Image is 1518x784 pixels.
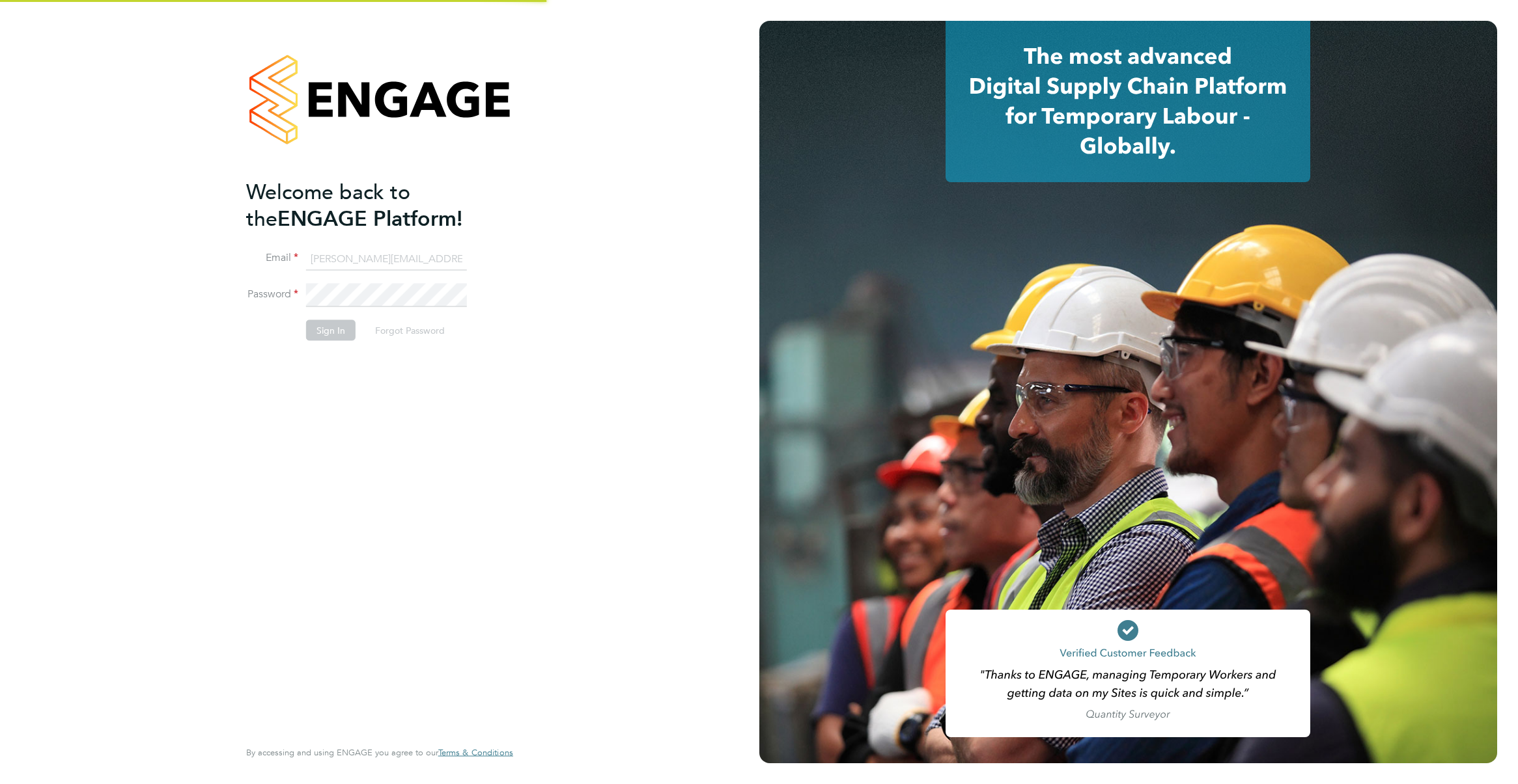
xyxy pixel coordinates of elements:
span: Terms & Conditions [438,747,513,758]
button: Forgot Password [365,320,455,341]
span: By accessing and using ENGAGE you agree to our [246,747,513,758]
label: Email [246,251,298,265]
label: Password [246,288,298,301]
a: Terms & Conditions [438,748,513,758]
h2: ENGAGE Platform! [246,178,500,232]
input: Enter your work email... [306,247,467,271]
button: Sign In [306,320,356,341]
span: Welcome back to the [246,179,410,231]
